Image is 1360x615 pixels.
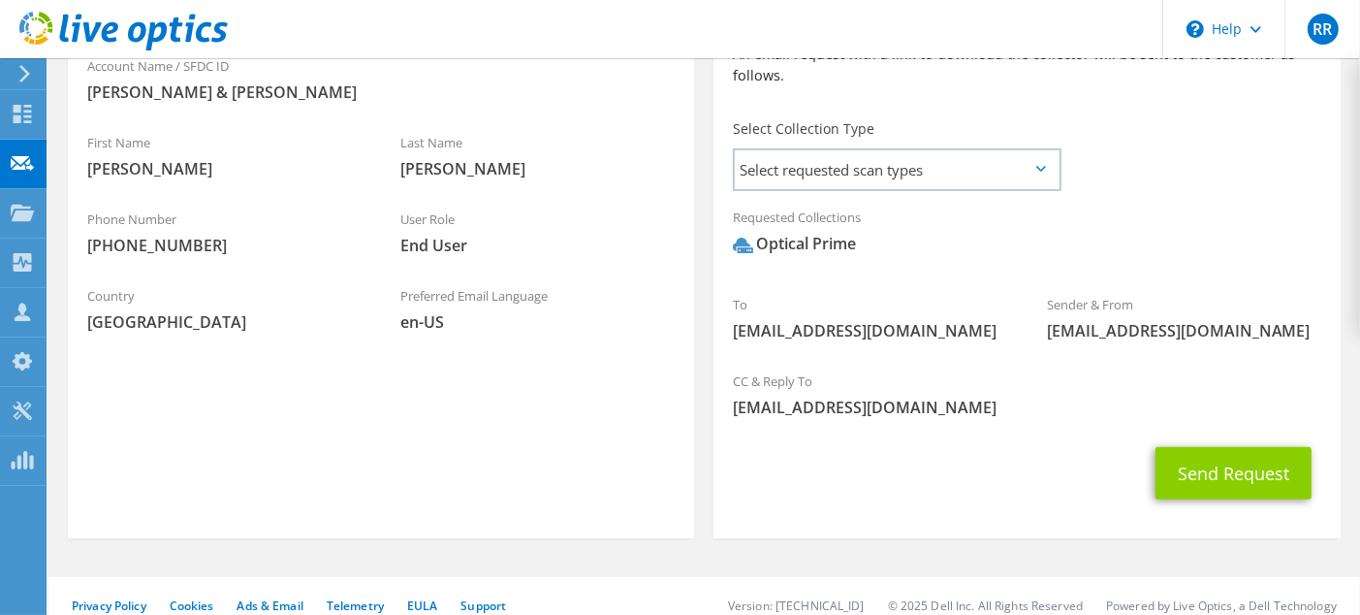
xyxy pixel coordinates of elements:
[87,81,675,103] span: [PERSON_NAME] & [PERSON_NAME]
[1047,320,1321,341] span: [EMAIL_ADDRESS][DOMAIN_NAME]
[400,158,675,179] span: [PERSON_NAME]
[68,199,381,266] div: Phone Number
[381,199,694,266] div: User Role
[87,311,362,333] span: [GEOGRAPHIC_DATA]
[888,598,1083,614] li: © 2025 Dell Inc. All Rights Reserved
[713,284,1027,351] div: To
[733,233,856,255] div: Optical Prime
[460,598,506,614] a: Support
[72,598,146,614] a: Privacy Policy
[68,122,381,189] div: First Name
[400,311,675,333] span: en-US
[381,122,694,189] div: Last Name
[87,235,362,256] span: [PHONE_NUMBER]
[237,598,303,614] a: Ads & Email
[713,197,1340,275] div: Requested Collections
[733,119,874,139] label: Select Collection Type
[68,275,381,342] div: Country
[1028,284,1341,351] div: Sender & From
[733,44,1320,86] p: An email request with a link to download the collector will be sent to the customer as follows.
[735,150,1059,189] span: Select requested scan types
[1186,20,1204,38] svg: \n
[713,361,1340,428] div: CC & Reply To
[733,320,1007,341] span: [EMAIL_ADDRESS][DOMAIN_NAME]
[327,598,384,614] a: Telemetry
[87,158,362,179] span: [PERSON_NAME]
[728,598,865,614] li: Version: [TECHNICAL_ID]
[407,598,437,614] a: EULA
[400,235,675,256] span: End User
[1308,14,1339,45] span: RR
[1106,598,1337,614] li: Powered by Live Optics, a Dell Technology
[733,397,1320,418] span: [EMAIL_ADDRESS][DOMAIN_NAME]
[1155,447,1312,500] button: Send Request
[68,46,694,113] div: Account Name / SFDC ID
[381,275,694,342] div: Preferred Email Language
[170,598,214,614] a: Cookies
